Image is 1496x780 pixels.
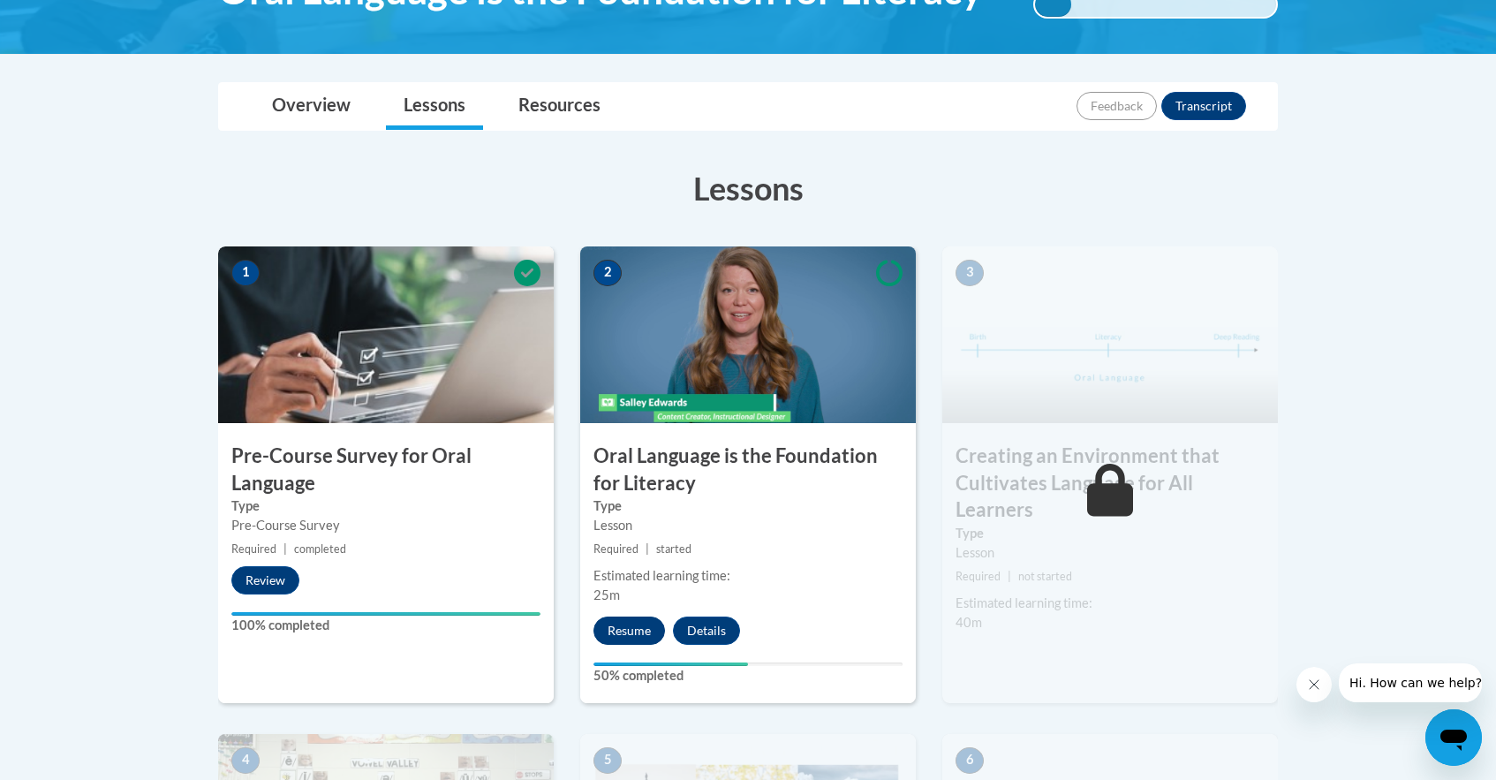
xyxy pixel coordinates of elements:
[942,443,1278,524] h3: Creating an Environment that Cultivates Language for All Learners
[593,663,748,666] div: Your progress
[956,543,1265,563] div: Lesson
[1425,709,1482,766] iframe: Button to launch messaging window
[956,747,984,774] span: 6
[218,443,554,497] h3: Pre-Course Survey for Oral Language
[956,594,1265,613] div: Estimated learning time:
[231,616,540,635] label: 100% completed
[1018,570,1072,583] span: not started
[593,617,665,645] button: Resume
[593,747,622,774] span: 5
[580,246,916,423] img: Course Image
[231,612,540,616] div: Your progress
[231,747,260,774] span: 4
[218,166,1278,210] h3: Lessons
[1008,570,1011,583] span: |
[956,615,982,630] span: 40m
[231,260,260,286] span: 1
[956,570,1001,583] span: Required
[656,542,691,556] span: started
[593,666,903,685] label: 50% completed
[294,542,346,556] span: completed
[593,260,622,286] span: 2
[231,516,540,535] div: Pre-Course Survey
[1339,663,1482,702] iframe: Message from company
[593,496,903,516] label: Type
[956,260,984,286] span: 3
[673,617,740,645] button: Details
[593,566,903,586] div: Estimated learning time:
[218,246,554,423] img: Course Image
[942,246,1278,423] img: Course Image
[646,542,649,556] span: |
[956,524,1265,543] label: Type
[1077,92,1157,120] button: Feedback
[580,443,916,497] h3: Oral Language is the Foundation for Literacy
[593,587,620,602] span: 25m
[1161,92,1246,120] button: Transcript
[1296,667,1332,702] iframe: Close message
[501,83,618,130] a: Resources
[593,542,638,556] span: Required
[283,542,287,556] span: |
[231,566,299,594] button: Review
[386,83,483,130] a: Lessons
[254,83,368,130] a: Overview
[231,542,276,556] span: Required
[231,496,540,516] label: Type
[593,516,903,535] div: Lesson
